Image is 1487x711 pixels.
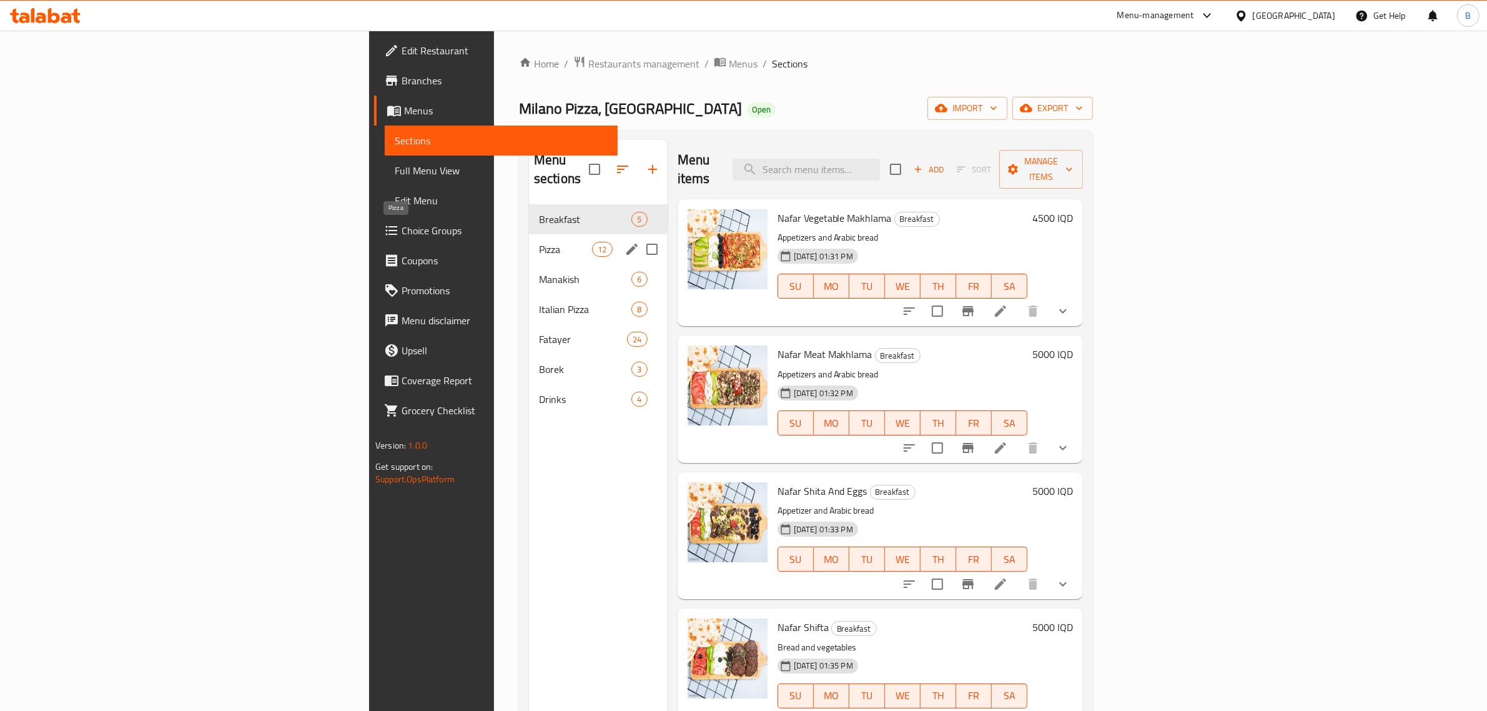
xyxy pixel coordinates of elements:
button: TH [921,684,956,709]
span: FR [961,550,987,569]
span: MO [819,277,844,296]
svg: Show Choices [1055,577,1070,592]
nav: Menu sections [529,199,668,419]
a: Coverage Report [374,365,618,395]
div: [GEOGRAPHIC_DATA] [1253,9,1335,22]
div: items [631,362,647,377]
button: delete [1018,433,1048,463]
button: show more [1048,296,1078,326]
p: Appetizers and Arabic bread [778,367,1027,382]
span: Version: [375,437,406,454]
img: Nafar Shifta [688,619,768,699]
span: 3 [632,364,646,375]
a: Edit menu item [993,440,1008,455]
button: Manage items [999,150,1083,189]
span: MO [819,414,844,432]
button: SA [992,274,1027,299]
span: TU [854,550,880,569]
div: Manakish6 [529,264,668,294]
span: 1.0.0 [408,437,427,454]
div: Italian Pizza8 [529,294,668,324]
span: Breakfast [832,622,876,636]
span: FR [961,414,987,432]
span: Upsell [402,343,608,358]
span: Fatayer [539,332,627,347]
li: / [704,56,709,71]
button: TU [849,547,885,572]
span: TU [854,414,880,432]
div: Breakfast5 [529,204,668,234]
button: sort-choices [894,296,924,326]
span: SU [783,550,809,569]
button: SU [778,410,814,435]
div: Borek3 [529,354,668,384]
button: WE [885,410,921,435]
div: Drinks4 [529,384,668,414]
span: Breakfast [895,212,939,226]
input: search [733,159,880,181]
div: Drinks [539,392,632,407]
button: sort-choices [894,433,924,463]
span: Restaurants management [588,56,699,71]
button: Add [909,160,949,179]
button: TH [921,274,956,299]
h2: Menu items [678,151,718,188]
span: SA [997,414,1022,432]
span: Sections [395,133,608,148]
span: Pizza [539,242,592,257]
div: Manakish [539,272,632,287]
div: Breakfast [831,621,877,636]
h6: 4500 IQD [1032,209,1073,227]
div: items [592,242,612,257]
span: Nafar Shifta [778,618,829,637]
span: Select all sections [581,156,608,182]
div: Fatayer24 [529,324,668,354]
span: TU [854,277,880,296]
a: Edit menu item [993,577,1008,592]
div: items [631,392,647,407]
a: Menu disclaimer [374,306,618,336]
span: Choice Groups [402,223,608,238]
span: Select section first [949,160,999,179]
button: TU [849,684,885,709]
li: / [763,56,767,71]
button: import [927,97,1007,120]
span: 6 [632,274,646,286]
button: FR [956,684,992,709]
span: [DATE] 01:32 PM [789,387,858,399]
span: 5 [632,214,646,226]
p: Appetizer and Arabic bread [778,503,1027,519]
a: Branches [374,66,618,96]
button: show more [1048,569,1078,599]
span: SA [997,550,1022,569]
button: SA [992,684,1027,709]
button: show more [1048,433,1078,463]
img: Nafar Vegetable Makhlama [688,209,768,289]
span: Breakfast [539,212,632,227]
span: Add item [909,160,949,179]
span: Breakfast [871,485,915,499]
span: import [937,101,997,116]
button: SU [778,547,814,572]
span: [DATE] 01:35 PM [789,660,858,672]
button: FR [956,547,992,572]
span: Select section [882,156,909,182]
div: Breakfast [870,485,916,500]
button: Branch-specific-item [953,296,983,326]
span: B [1465,9,1471,22]
span: WE [890,414,916,432]
button: sort-choices [894,569,924,599]
div: Breakfast [875,348,921,363]
span: SU [783,277,809,296]
span: SA [997,687,1022,705]
span: 24 [628,334,646,346]
span: Nafar Shita And Eggs [778,482,867,500]
a: Edit Menu [385,186,618,216]
span: Sort sections [608,154,638,184]
button: TU [849,274,885,299]
span: TH [926,414,951,432]
span: Select to update [924,298,951,324]
button: MO [814,274,849,299]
